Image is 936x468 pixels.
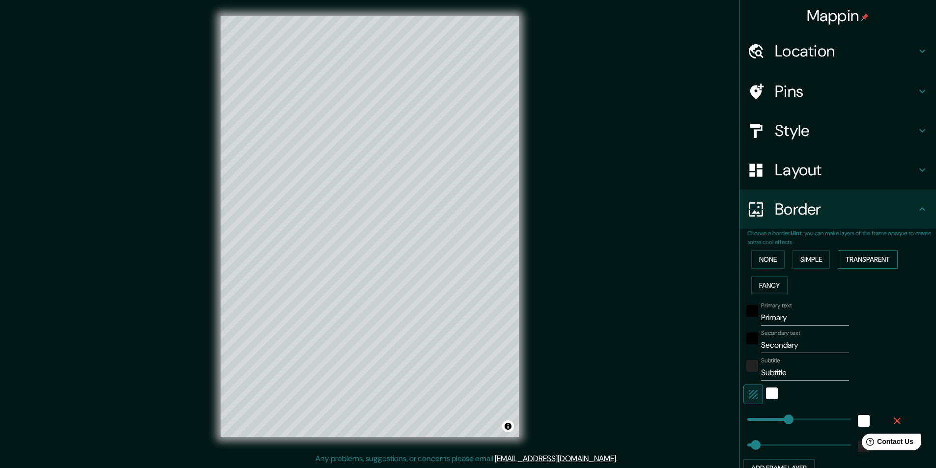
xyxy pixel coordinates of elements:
[739,72,936,111] div: Pins
[775,121,916,140] h4: Style
[315,453,618,465] p: Any problems, suggestions, or concerns please email .
[619,453,621,465] div: .
[751,276,788,295] button: Fancy
[766,387,778,399] button: white
[791,229,802,237] b: Hint
[618,453,619,465] div: .
[739,190,936,229] div: Border
[807,6,869,26] h4: Mappin
[747,229,936,247] p: Choose a border. : you can make layers of the frame opaque to create some cool effects.
[793,250,830,269] button: Simple
[502,420,514,432] button: Toggle attribution
[775,160,916,180] h4: Layout
[739,111,936,150] div: Style
[761,357,780,365] label: Subtitle
[838,250,898,269] button: Transparent
[761,302,792,310] label: Primary text
[739,31,936,71] div: Location
[746,305,758,317] button: black
[761,329,800,337] label: Secondary text
[775,41,916,61] h4: Location
[495,453,616,464] a: [EMAIL_ADDRESS][DOMAIN_NAME]
[775,199,916,219] h4: Border
[746,332,758,344] button: black
[751,250,785,269] button: None
[739,150,936,190] div: Layout
[746,360,758,372] button: color-222222
[775,82,916,101] h4: Pins
[858,415,870,427] button: white
[861,13,869,21] img: pin-icon.png
[849,430,925,457] iframe: Help widget launcher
